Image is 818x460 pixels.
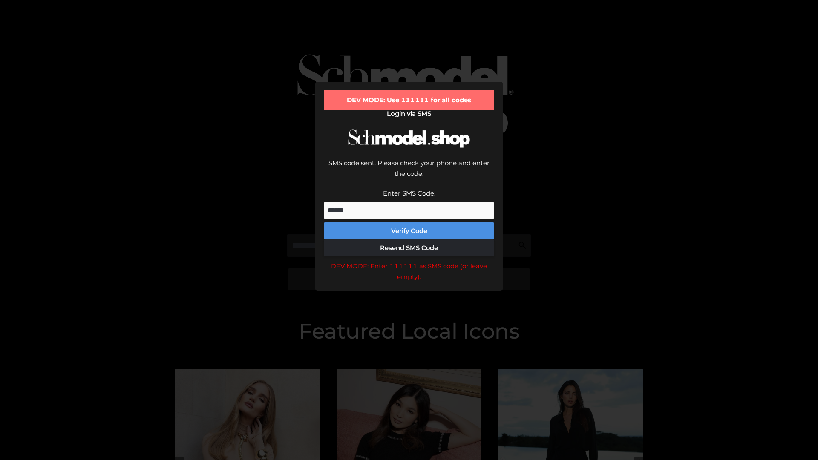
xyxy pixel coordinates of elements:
img: Schmodel Logo [345,122,473,155]
div: SMS code sent. Please check your phone and enter the code. [324,158,494,188]
div: DEV MODE: Enter 111111 as SMS code (or leave empty). [324,261,494,282]
h2: Login via SMS [324,110,494,118]
div: DEV MODE: Use 111111 for all codes [324,90,494,110]
button: Resend SMS Code [324,239,494,256]
button: Verify Code [324,222,494,239]
label: Enter SMS Code: [383,189,435,197]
